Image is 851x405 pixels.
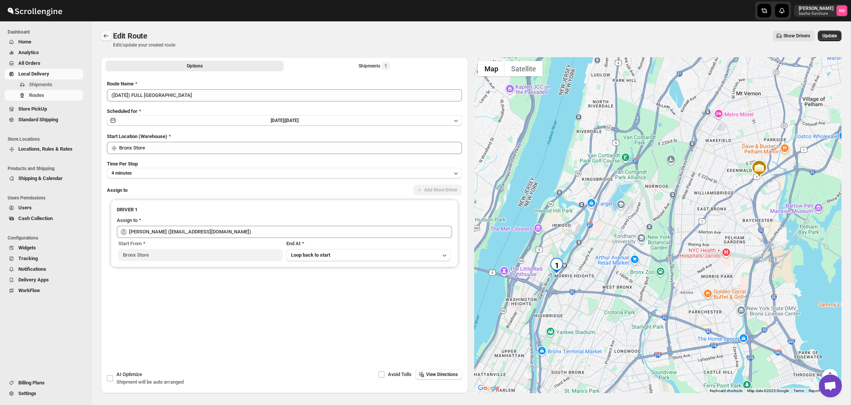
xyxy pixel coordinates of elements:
[29,92,44,98] span: Routes
[5,378,83,388] button: Billing Plans
[107,89,462,101] input: Eg: Bengaluru Route
[5,90,83,101] button: Routes
[773,31,815,41] button: Show Drivers
[5,253,83,264] button: Tracking
[809,389,839,393] a: Report a map error
[105,61,284,71] button: All Route Options
[549,258,564,273] div: 1
[18,256,38,261] span: Tracking
[107,161,138,167] span: Time Per Stop
[117,206,452,214] h3: DRIVER 1
[129,226,452,238] input: Search assignee
[117,217,137,224] div: Assign to
[5,213,83,224] button: Cash Collection
[5,264,83,275] button: Notifications
[5,388,83,399] button: Settings
[18,266,46,272] span: Notifications
[101,31,111,41] button: Routes
[113,31,147,40] span: Edit Route
[18,60,40,66] span: All Orders
[291,252,330,258] span: Loop back to start
[799,5,833,11] p: [PERSON_NAME]
[111,170,132,176] span: 4 minutes
[5,58,83,69] button: All Orders
[822,369,838,384] button: Map camera controls
[6,1,63,20] img: ScrollEngine
[119,142,462,154] input: Search location
[285,61,463,71] button: Selected Shipments
[476,383,501,393] a: Open this area in Google Maps (opens a new window)
[747,389,789,393] span: Map data ©2025 Google
[8,195,86,201] span: Users Permissions
[793,389,804,393] a: Terms (opens in new tab)
[783,33,810,39] span: Show Drivers
[18,205,32,211] span: Users
[476,383,501,393] img: Google
[29,82,52,87] span: Shipments
[794,5,848,17] button: User menu
[18,146,73,152] span: Locations, Rules & Rates
[18,117,58,122] span: Standard Shipping
[18,71,49,77] span: Local Delivery
[18,39,31,45] span: Home
[18,245,36,251] span: Widgets
[8,235,86,241] span: Configurations
[818,31,841,41] button: Update
[710,388,743,394] button: Keyboard shortcuts
[384,63,387,69] span: 1
[415,369,462,380] button: View Directions
[18,391,36,396] span: Settings
[18,380,45,386] span: Billing Plans
[107,108,137,114] span: Scheduled for
[107,115,462,126] button: [DATE]|[DATE]
[5,243,83,253] button: Widgets
[358,62,390,70] div: Shipments
[388,371,412,377] span: Avoid Tolls
[5,275,83,285] button: Delivery Apps
[5,144,83,154] button: Locations, Rules & Rates
[8,166,86,172] span: Products and Shipping
[505,61,543,76] button: Show satellite imagery
[107,133,167,139] span: Start Location (Warehouse)
[285,118,299,123] span: [DATE]
[107,168,462,178] button: 4 minutes
[18,277,49,283] span: Delivery Apps
[426,371,458,378] span: View Directions
[18,288,40,293] span: WorkFlow
[478,61,505,76] button: Show street map
[18,215,53,221] span: Cash Collection
[8,29,86,35] span: Dashboard
[822,33,837,39] span: Update
[271,118,285,123] span: [DATE] |
[839,8,845,13] text: NB
[107,81,134,87] span: Route Name
[5,37,83,47] button: Home
[101,74,468,333] div: All Route Options
[5,173,83,184] button: Shipping & Calendar
[118,241,142,246] span: Start From
[5,47,83,58] button: Analytics
[18,106,47,112] span: Store PickUp
[113,42,175,48] p: Edit/update your created route
[5,79,83,90] button: Shipments
[286,249,451,261] button: Loop back to start
[107,187,128,193] span: Assign to
[116,371,142,377] span: AI Optimize
[116,379,184,385] span: Shipment will be auto arranged
[819,374,842,397] a: Open chat
[187,63,203,69] span: Options
[799,11,833,16] p: basha-furniture
[5,285,83,296] button: WorkFlow
[5,202,83,213] button: Users
[8,136,86,142] span: Store Locations
[836,5,847,16] span: Nael Basha
[286,240,451,247] div: End At
[18,50,39,55] span: Analytics
[18,175,63,181] span: Shipping & Calendar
